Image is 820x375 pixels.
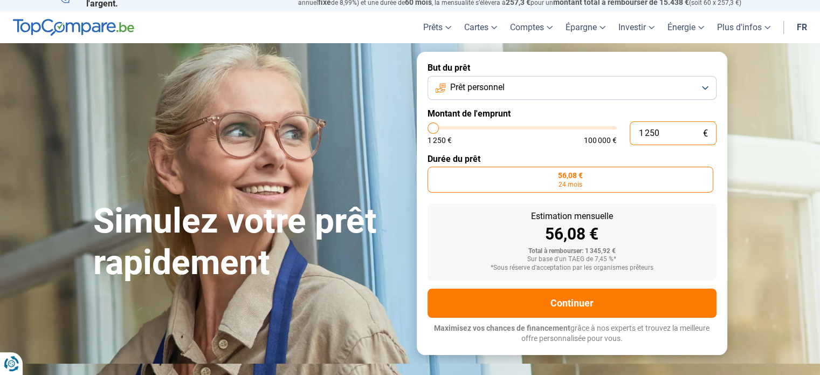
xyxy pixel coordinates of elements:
span: 56,08 € [558,172,583,179]
div: 56,08 € [436,226,708,242]
button: Prêt personnel [428,76,716,100]
img: TopCompare [13,19,134,36]
span: € [703,129,708,138]
a: Prêts [417,11,458,43]
a: Cartes [458,11,504,43]
label: Montant de l'emprunt [428,108,716,119]
p: grâce à nos experts et trouvez la meilleure offre personnalisée pour vous. [428,323,716,344]
label: But du prêt [428,63,716,73]
span: 1 250 € [428,137,452,144]
span: Maximisez vos chances de financement [434,324,570,332]
div: Estimation mensuelle [436,212,708,221]
a: fr [790,11,814,43]
h1: Simulez votre prêt rapidement [93,201,404,284]
div: Sur base d'un TAEG de 7,45 %* [436,256,708,263]
a: Énergie [661,11,711,43]
a: Investir [612,11,661,43]
a: Comptes [504,11,559,43]
span: Prêt personnel [450,81,505,93]
button: Continuer [428,289,716,318]
span: 24 mois [559,181,582,188]
div: *Sous réserve d'acceptation par les organismes prêteurs [436,264,708,272]
div: Total à rembourser: 1 345,92 € [436,248,708,255]
a: Plus d'infos [711,11,777,43]
a: Épargne [559,11,612,43]
span: 100 000 € [584,137,617,144]
label: Durée du prêt [428,154,716,164]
